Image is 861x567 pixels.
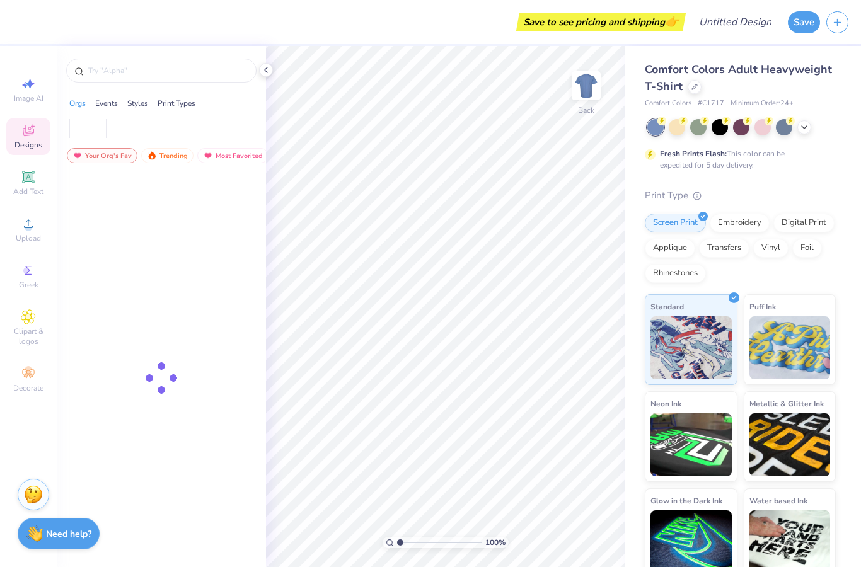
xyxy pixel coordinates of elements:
[650,494,722,507] span: Glow in the Dark Ink
[788,11,820,33] button: Save
[753,239,789,258] div: Vinyl
[46,528,91,540] strong: Need help?
[203,151,213,160] img: most_fav.gif
[710,214,770,232] div: Embroidery
[650,397,681,410] span: Neon Ink
[773,214,835,232] div: Digital Print
[645,214,706,232] div: Screen Print
[660,149,727,159] strong: Fresh Prints Flash:
[95,98,118,109] div: Events
[87,64,248,77] input: Try "Alpha"
[645,188,836,203] div: Print Type
[650,413,732,476] img: Neon Ink
[69,98,86,109] div: Orgs
[141,148,194,163] div: Trending
[698,98,724,109] span: # C1717
[197,148,269,163] div: Most Favorited
[689,9,782,35] input: Untitled Design
[665,14,679,29] span: 👉
[574,73,599,98] img: Back
[749,413,831,476] img: Metallic & Glitter Ink
[731,98,794,109] span: Minimum Order: 24 +
[13,186,43,197] span: Add Text
[519,13,683,31] div: Save to see pricing and shipping
[72,151,83,160] img: most_fav.gif
[645,98,691,109] span: Comfort Colors
[127,98,148,109] div: Styles
[147,151,157,160] img: trending.gif
[650,300,684,313] span: Standard
[749,300,776,313] span: Puff Ink
[67,148,137,163] div: Your Org's Fav
[14,140,42,150] span: Designs
[645,239,695,258] div: Applique
[645,62,832,94] span: Comfort Colors Adult Heavyweight T-Shirt
[749,397,824,410] span: Metallic & Glitter Ink
[6,326,50,346] span: Clipart & logos
[16,233,41,243] span: Upload
[13,383,43,393] span: Decorate
[485,537,506,548] span: 100 %
[792,239,822,258] div: Foil
[749,494,807,507] span: Water based Ink
[699,239,749,258] div: Transfers
[749,316,831,379] img: Puff Ink
[660,148,815,171] div: This color can be expedited for 5 day delivery.
[19,280,38,290] span: Greek
[578,105,594,116] div: Back
[158,98,195,109] div: Print Types
[14,93,43,103] span: Image AI
[650,316,732,379] img: Standard
[645,264,706,283] div: Rhinestones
